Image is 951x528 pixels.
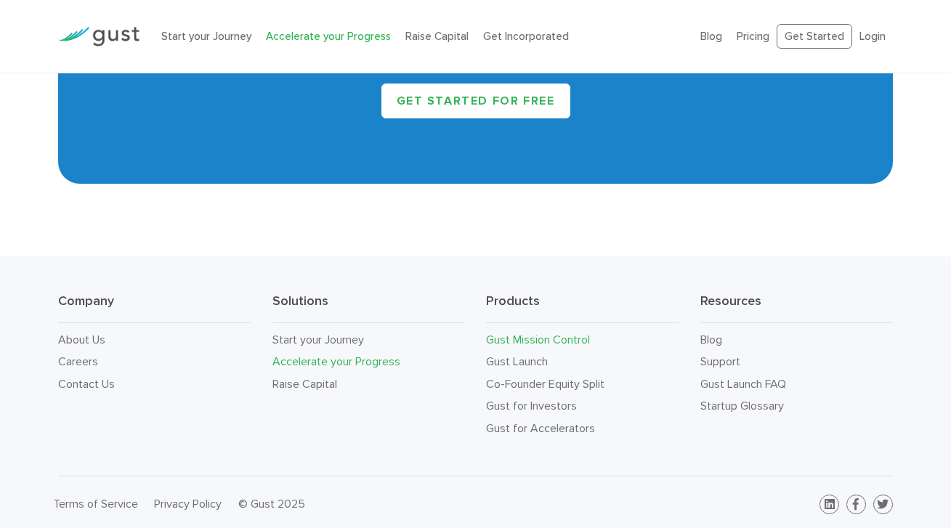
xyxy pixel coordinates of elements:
a: Accelerate your Progress [272,354,400,368]
a: Support [700,354,740,368]
a: Contact Us [58,377,115,391]
a: Co-Founder Equity Split [486,377,604,391]
h3: Resources [700,293,893,323]
a: Blog [700,333,722,346]
a: Raise Capital [405,30,469,43]
a: Gust Launch [486,354,548,368]
a: Start your Journey [272,333,364,346]
a: Get started for free [381,84,570,118]
a: Get Incorporated [483,30,569,43]
a: Gust Mission Control [486,333,590,346]
h3: Products [486,293,679,323]
a: Blog [700,30,722,43]
a: Login [859,30,886,43]
a: Accelerate your Progress [266,30,391,43]
h3: Solutions [272,293,465,323]
a: Start your Journey [161,30,251,43]
a: Startup Glossary [700,399,784,413]
a: Raise Capital [272,377,337,391]
a: Get Started [777,24,852,49]
a: About Us [58,333,105,346]
a: Privacy Policy [154,497,222,511]
img: Gust Logo [58,27,139,46]
a: Gust for Accelerators [486,421,595,435]
a: Pricing [737,30,769,43]
a: Gust for Investors [486,399,577,413]
a: Gust Launch FAQ [700,377,786,391]
a: Terms of Service [53,497,138,511]
a: Careers [58,354,98,368]
h3: Company [58,293,251,323]
div: © Gust 2025 [238,494,464,514]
